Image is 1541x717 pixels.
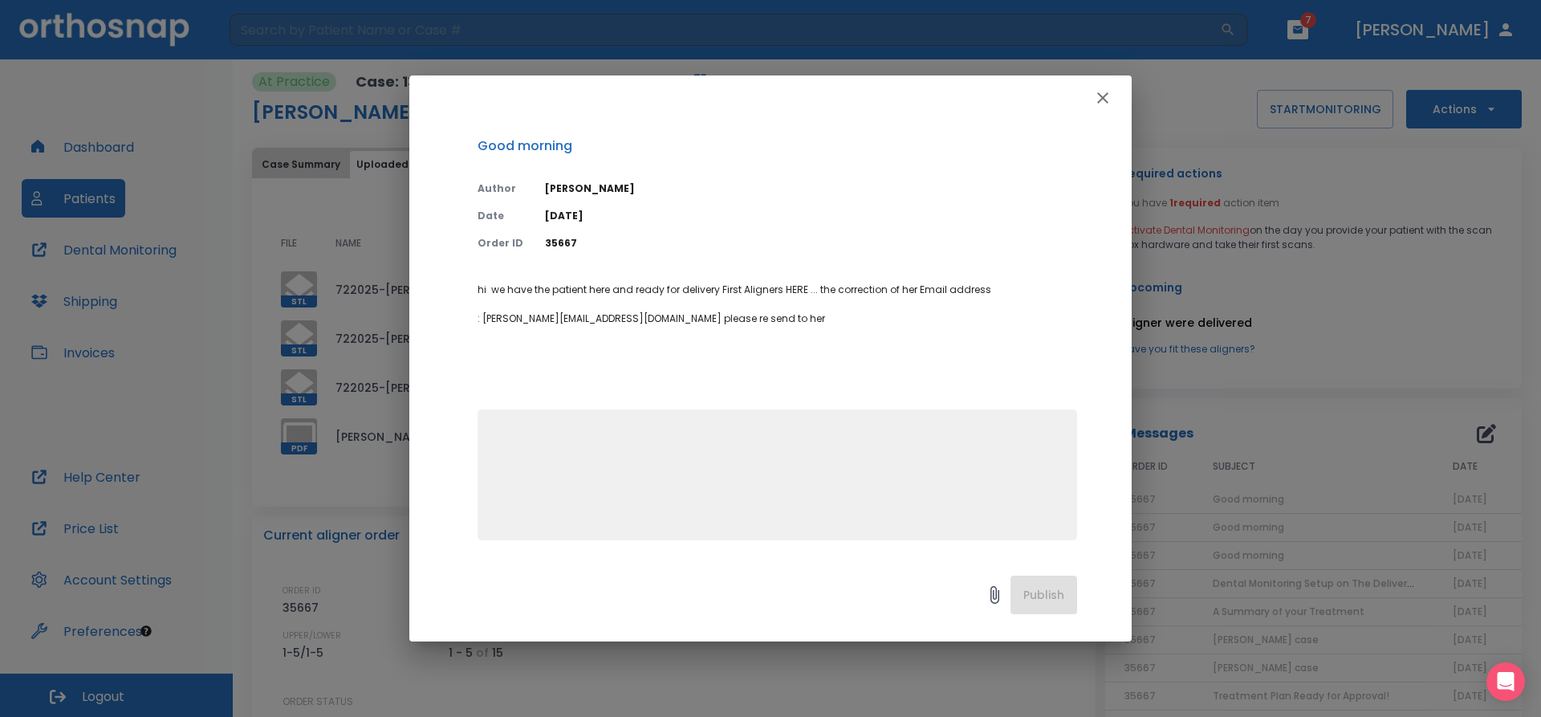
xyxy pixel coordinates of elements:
p: Author [478,181,526,196]
p: Good morning [478,136,1077,156]
div: Open Intercom Messenger [1486,662,1525,701]
p: [DATE] [545,209,1077,223]
p: 35667 [545,236,1077,251]
p: [PERSON_NAME] [545,181,1077,196]
p: Order ID [478,236,526,251]
p: Date [478,209,526,223]
span: hi we have the patient here and ready for delivery First Aligners HERE ... the correction of her ... [478,283,991,325]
